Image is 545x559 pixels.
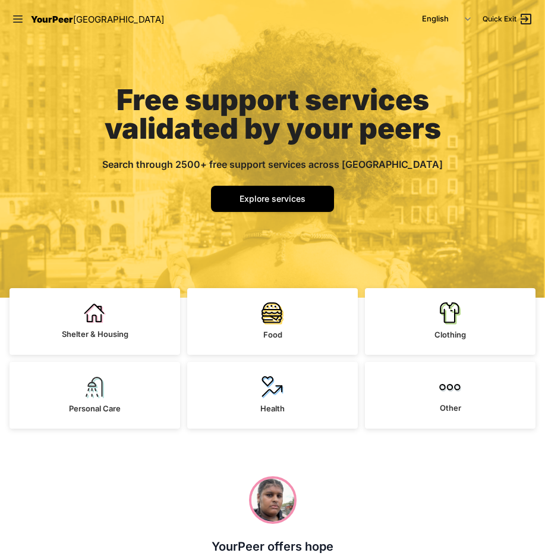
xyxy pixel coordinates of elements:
span: Personal Care [69,404,121,413]
span: YourPeer [31,14,73,25]
span: Health [260,404,285,413]
span: Other [440,403,461,413]
a: Clothing [365,288,535,355]
a: Food [187,288,358,355]
a: Quick Exit [483,12,533,26]
span: Search through 2500+ free support services across [GEOGRAPHIC_DATA] [102,158,443,170]
span: Quick Exit [483,14,516,24]
a: Explore services [211,186,334,212]
span: Free support services validated by your peers [105,82,441,146]
a: Shelter & Housing [10,288,180,355]
span: Explore services [240,193,305,204]
a: Health [187,362,358,429]
span: Clothing [434,330,466,339]
span: Food [263,330,282,339]
a: YourPeer[GEOGRAPHIC_DATA] [31,12,164,27]
a: Personal Care [10,362,180,429]
a: Other [365,362,535,429]
span: Shelter & Housing [62,329,128,339]
span: [GEOGRAPHIC_DATA] [73,14,164,25]
span: YourPeer offers hope [212,539,333,554]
